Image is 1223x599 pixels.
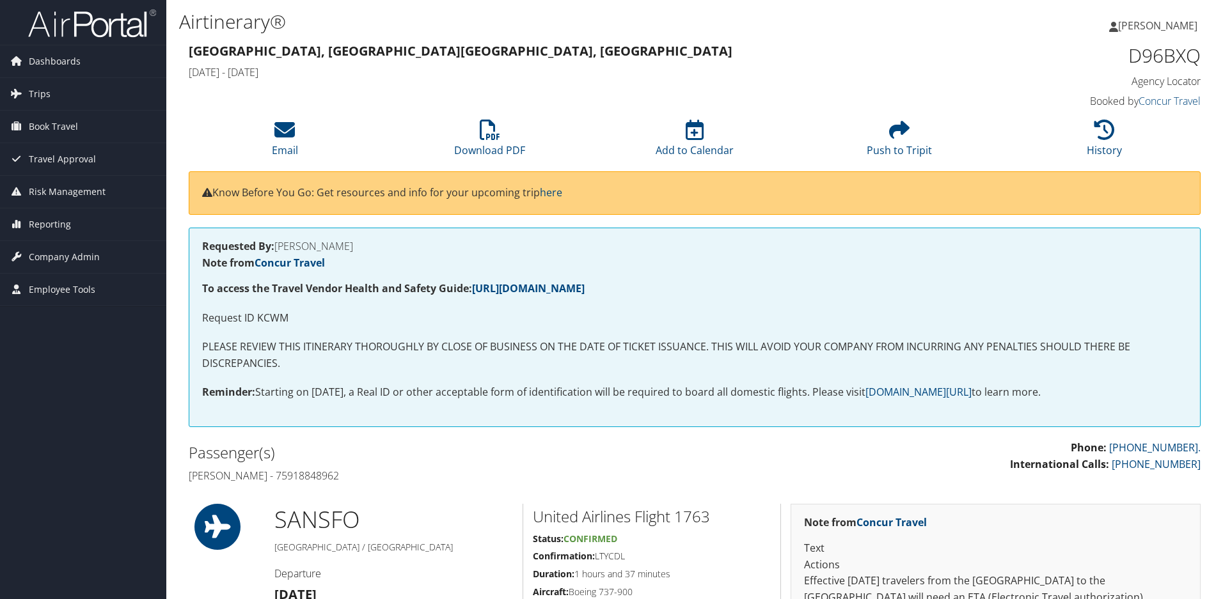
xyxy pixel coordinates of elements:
[29,241,100,273] span: Company Admin
[533,550,595,562] strong: Confirmation:
[274,541,513,554] h5: [GEOGRAPHIC_DATA] / [GEOGRAPHIC_DATA]
[533,586,569,598] strong: Aircraft:
[274,504,513,536] h1: SAN SFO
[29,176,106,208] span: Risk Management
[804,515,927,529] strong: Note from
[189,469,685,483] h4: [PERSON_NAME] - 75918848962
[962,94,1201,108] h4: Booked by
[540,185,562,199] a: here
[1109,440,1201,455] a: [PHONE_NUMBER].
[1139,94,1201,108] a: Concur Travel
[29,111,78,143] span: Book Travel
[202,385,255,399] strong: Reminder:
[856,515,927,529] a: Concur Travel
[1112,457,1201,471] a: [PHONE_NUMBER]
[189,65,943,79] h4: [DATE] - [DATE]
[29,45,81,77] span: Dashboards
[272,127,298,157] a: Email
[29,78,51,110] span: Trips
[202,185,1187,201] p: Know Before You Go: Get resources and info for your upcoming trip
[962,42,1201,69] h1: D96BXQ
[202,241,1187,251] h4: [PERSON_NAME]
[533,568,771,580] h5: 1 hours and 37 minutes
[189,42,732,59] strong: [GEOGRAPHIC_DATA], [GEOGRAPHIC_DATA] [GEOGRAPHIC_DATA], [GEOGRAPHIC_DATA]
[274,566,513,580] h4: Departure
[202,310,1187,327] p: Request ID KCWM
[202,384,1187,401] p: Starting on [DATE], a Real ID or other acceptable form of identification will be required to boar...
[533,568,574,580] strong: Duration:
[202,256,325,270] strong: Note from
[962,74,1201,88] h4: Agency Locator
[533,550,771,563] h5: LTYCDL
[564,533,617,545] span: Confirmed
[29,274,95,306] span: Employee Tools
[202,239,274,253] strong: Requested By:
[533,586,771,598] h5: Boeing 737-900
[1071,440,1107,455] strong: Phone:
[29,208,71,240] span: Reporting
[202,281,585,295] strong: To access the Travel Vendor Health and Safety Guide:
[28,8,156,38] img: airportal-logo.png
[1010,457,1109,471] strong: International Calls:
[867,127,932,157] a: Push to Tripit
[656,127,734,157] a: Add to Calendar
[1109,6,1210,45] a: [PERSON_NAME]
[533,533,564,545] strong: Status:
[1118,19,1197,33] span: [PERSON_NAME]
[255,256,325,270] a: Concur Travel
[202,339,1187,371] p: PLEASE REVIEW THIS ITINERARY THOROUGHLY BY CLOSE OF BUSINESS ON THE DATE OF TICKET ISSUANCE. THIS...
[454,127,525,157] a: Download PDF
[1087,127,1122,157] a: History
[189,442,685,463] h2: Passenger(s)
[29,143,96,175] span: Travel Approval
[179,8,867,35] h1: Airtinerary®
[533,506,771,527] h2: United Airlines Flight 1763
[865,385,972,399] a: [DOMAIN_NAME][URL]
[472,281,585,295] a: [URL][DOMAIN_NAME]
